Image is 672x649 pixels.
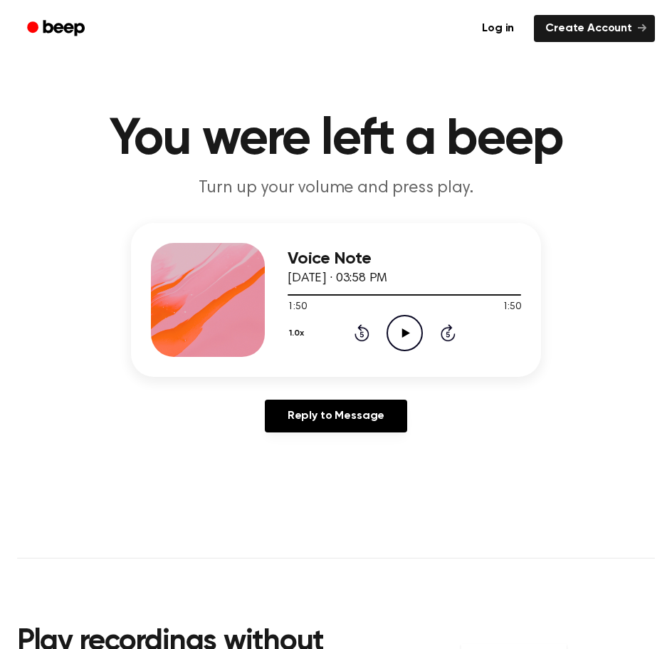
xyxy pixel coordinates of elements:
span: [DATE] · 03:58 PM [288,272,387,285]
h1: You were left a beep [17,114,655,165]
a: Beep [17,15,98,43]
button: 1.0x [288,321,310,346]
p: Turn up your volume and press play. [63,177,609,200]
span: 1:50 [288,300,306,315]
a: Reply to Message [265,400,407,432]
a: Log in [471,15,525,42]
span: 1:50 [503,300,521,315]
h3: Voice Note [288,249,521,269]
a: Create Account [534,15,655,42]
